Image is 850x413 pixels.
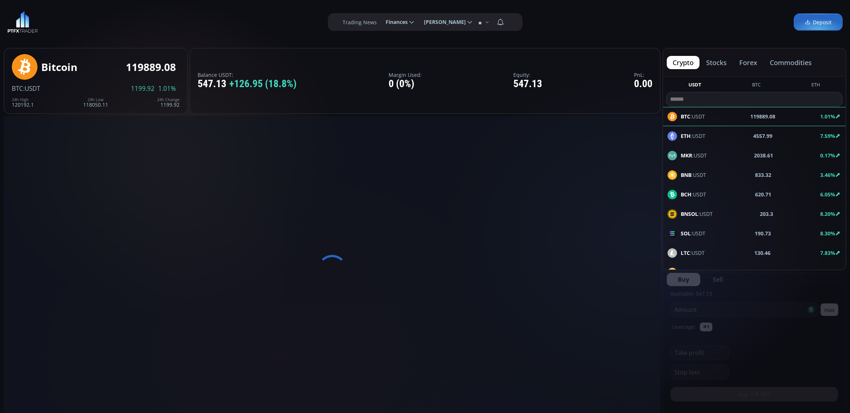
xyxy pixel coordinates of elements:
b: 8.20% [820,210,835,217]
span: [PERSON_NAME] [419,15,466,29]
div: 0.00 [634,78,652,90]
b: BCH [681,191,691,198]
span: :USDT [681,210,713,218]
span: 1.01% [158,85,176,92]
span: :USDT [681,171,706,179]
b: 0.17% [820,152,835,159]
div: 24h High [12,97,34,102]
div: 118050.11 [83,97,108,107]
b: 4557.99 [753,132,772,140]
span: :USDT [681,268,718,276]
span: :USDT [681,249,705,257]
button: USDT [686,81,704,90]
button: BTC [749,81,764,90]
b: BNSOL [681,210,698,217]
b: LTC [681,249,690,256]
label: Trading News [343,18,377,26]
span: BTC [12,84,23,93]
span: 1199.92 [131,85,155,92]
b: MKR [681,152,692,159]
span: :USDT [681,152,707,159]
b: BANANA [681,269,703,276]
label: PnL: [634,72,652,78]
b: 7.59% [820,132,835,139]
div: 0 (0%) [389,78,422,90]
b: 8.30% [820,230,835,237]
b: 2038.61 [754,152,773,159]
b: 6.05% [820,191,835,198]
button: stocks [700,56,733,69]
div: 1199.92 [157,97,180,107]
label: Margin Used: [389,72,422,78]
a: Deposit [794,14,843,31]
div: 120192.1 [12,97,34,107]
b: 5.62% [820,269,835,276]
div: 119889.08 [126,61,176,73]
label: Equity: [513,72,542,78]
div: 547.13 [198,78,297,90]
span: +126.95 (18.8%) [229,78,297,90]
img: LOGO [7,11,38,33]
span: Deposit [805,18,832,26]
div: 547.13 [513,78,542,90]
span: Finances [380,15,408,29]
button: forex [733,56,763,69]
b: 7.83% [820,249,835,256]
b: 130.46 [754,249,771,257]
button: crypto [667,56,700,69]
b: 620.71 [755,191,771,198]
button: ETH [808,81,823,90]
span: :USDT [681,132,705,140]
div: 24h Low [83,97,108,102]
span: :USDT [681,191,706,198]
b: 190.73 [755,229,771,237]
b: 26.68 [762,268,776,276]
span: :USDT [681,229,705,237]
b: SOL [681,230,691,237]
button: commodities [764,56,818,69]
b: ETH [681,132,691,139]
b: 833.32 [755,171,771,179]
b: 3.46% [820,171,835,178]
b: 203.3 [760,210,773,218]
div: 24h Change [157,97,180,102]
div: Bitcoin [41,61,77,73]
span: :USDT [23,84,40,93]
b: BNB [681,171,691,178]
label: Balance USDT: [198,72,297,78]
